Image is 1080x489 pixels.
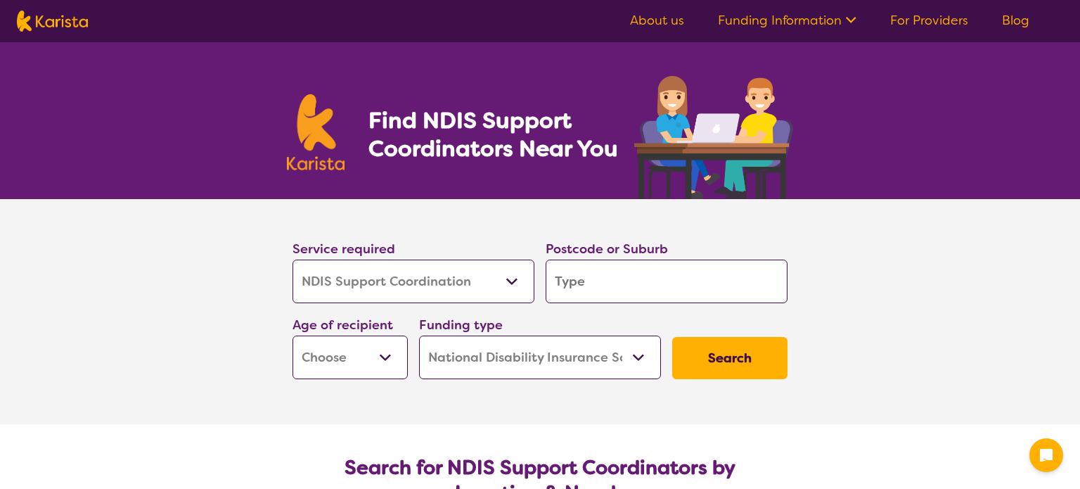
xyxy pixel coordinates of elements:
[292,241,395,258] label: Service required
[630,12,684,29] a: About us
[17,11,88,32] img: Karista logo
[368,106,629,163] h1: Find NDIS Support Coordinators Near You
[634,76,793,199] img: support-coordination
[419,317,503,334] label: Funding type
[546,241,668,258] label: Postcode or Suburb
[718,12,856,29] a: Funding Information
[292,317,393,334] label: Age of recipient
[1002,12,1029,29] a: Blog
[287,94,345,170] img: Karista logo
[672,337,787,379] button: Search
[890,12,968,29] a: For Providers
[546,260,787,303] input: Type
